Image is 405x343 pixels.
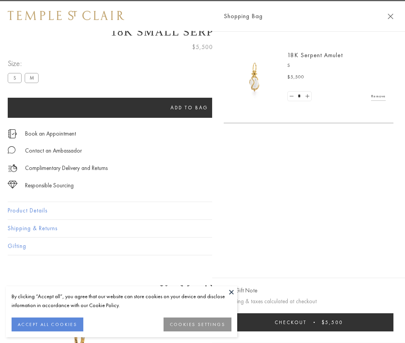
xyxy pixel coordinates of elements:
button: ACCEPT ALL COOKIES [12,318,83,331]
span: $5,500 [287,73,304,81]
div: Contact an Ambassador [25,146,82,156]
img: icon_delivery.svg [8,163,17,173]
button: Close Shopping Bag [388,14,393,19]
span: Checkout [275,319,307,326]
button: COOKIES SETTINGS [164,318,231,331]
span: Size: [8,57,42,70]
a: Remove [371,92,386,100]
span: $5,500 [192,42,213,52]
a: 18K Serpent Amulet [287,51,343,59]
h1: 18K Small Serpent Amulet [8,25,397,38]
button: Add to bag [8,98,371,118]
p: S [287,62,386,70]
img: icon_appointment.svg [8,129,17,138]
button: Shipping & Returns [8,220,397,237]
button: Checkout $5,500 [224,313,393,331]
div: Responsible Sourcing [25,181,74,190]
a: Set quantity to 0 [288,92,295,101]
button: Product Details [8,202,397,219]
div: By clicking “Accept all”, you agree that our website can store cookies on your device and disclos... [12,292,231,310]
button: Add Gift Note [224,286,257,295]
img: MessageIcon-01_2.svg [8,146,15,154]
a: Set quantity to 2 [303,92,311,101]
a: Book an Appointment [25,129,76,138]
h3: You May Also Like [19,283,386,295]
img: icon_sourcing.svg [8,181,17,188]
label: S [8,73,22,83]
p: Complimentary Delivery and Returns [25,163,108,173]
span: Shopping Bag [224,11,263,21]
img: P51836-E11SERPPV [231,54,278,100]
span: $5,500 [322,319,343,326]
p: Shipping & taxes calculated at checkout [224,297,393,306]
button: Gifting [8,238,397,255]
span: Add to bag [170,104,208,111]
label: M [25,73,39,83]
img: Temple St. Clair [8,11,124,20]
